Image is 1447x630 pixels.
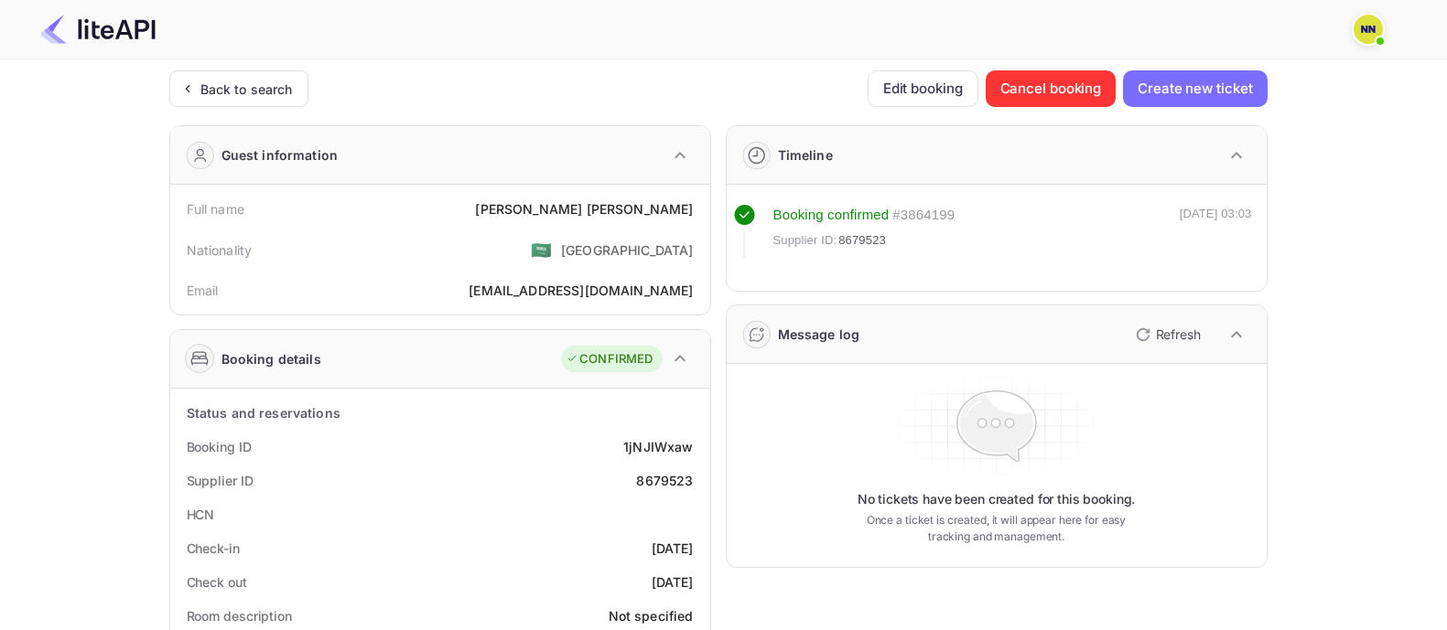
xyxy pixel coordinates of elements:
p: No tickets have been created for this booking. [858,490,1136,508]
span: Supplier ID: [773,231,837,250]
div: [DATE] [652,572,694,592]
div: [PERSON_NAME] [PERSON_NAME] [475,199,693,219]
button: Create new ticket [1123,70,1267,107]
div: Booking ID [187,437,252,456]
p: Once a ticket is created, it will appear here for easy tracking and management. [852,512,1141,545]
div: # 3864199 [892,205,955,226]
div: Room description [187,606,292,625]
div: 8679523 [636,471,693,490]
div: CONFIRMED [566,350,653,368]
div: [DATE] [652,539,694,558]
div: Nationality [187,240,253,260]
div: [DATE] 03:03 [1180,205,1252,258]
div: [GEOGRAPHIC_DATA] [561,240,694,260]
div: Guest information [221,145,339,165]
div: Message log [778,325,860,344]
span: United States [531,233,552,266]
div: Status and reservations [187,403,340,422]
div: Timeline [778,145,833,165]
div: Check out [187,572,247,592]
button: Edit booking [868,70,978,107]
div: Full name [187,199,244,219]
div: Back to search [200,80,293,99]
div: Booking confirmed [773,205,890,226]
img: N/A N/A [1354,15,1383,44]
div: Not specified [609,606,694,625]
div: Booking details [221,349,321,368]
img: LiteAPI Logo [40,15,156,44]
div: [EMAIL_ADDRESS][DOMAIN_NAME] [469,281,693,300]
button: Cancel booking [986,70,1117,107]
button: Refresh [1125,320,1208,349]
div: Supplier ID [187,471,254,490]
span: 8679523 [838,231,886,250]
p: Refresh [1156,325,1201,344]
div: Check-in [187,539,240,558]
div: Email [187,281,219,300]
div: 1jNJIWxaw [623,437,693,456]
div: HCN [187,505,215,524]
